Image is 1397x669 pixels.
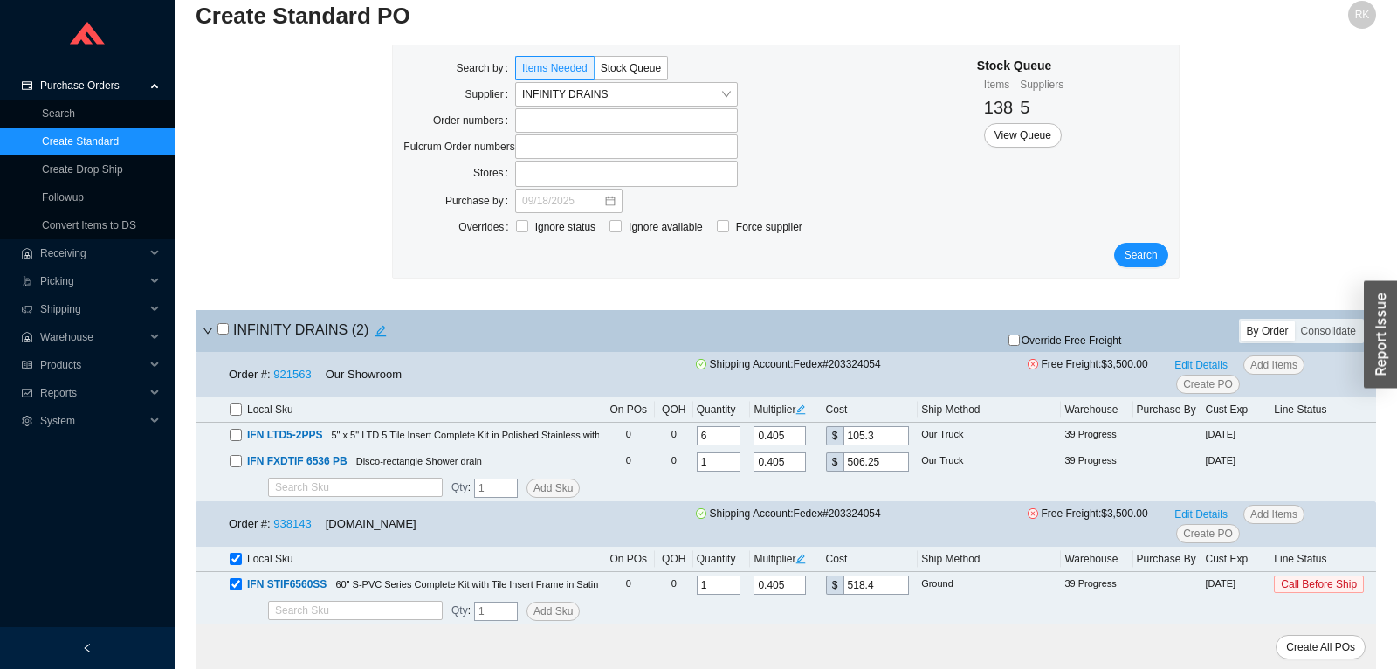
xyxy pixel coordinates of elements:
span: close-circle [1028,359,1038,369]
div: $ [826,426,843,445]
td: 0 [655,449,693,475]
button: Search [1114,243,1168,267]
span: INFINITY DRAINS [522,83,731,106]
a: Followup [42,191,84,203]
td: Ground [918,572,1061,598]
span: Ignore status [528,218,602,236]
label: Supplier: [465,82,515,107]
span: edit [795,404,806,415]
button: Add Items [1243,505,1304,524]
span: Call Before Ship [1274,576,1364,593]
span: Disco-rectangle Shower drain [356,456,482,466]
div: $ [826,576,843,595]
span: Shipping Account: Fedex # 203324054 [696,505,888,543]
span: Search [1125,246,1158,264]
th: Line Status [1270,547,1376,572]
th: Ship Method [918,547,1061,572]
span: close-circle [1028,508,1038,519]
span: check-circle [696,508,706,519]
span: Purchase Orders [40,72,145,100]
th: Quantity [693,397,751,423]
span: RK [1355,1,1370,29]
span: Qty [451,604,468,617]
span: [DOMAIN_NAME] [326,517,416,530]
span: Our Showroom [326,368,402,381]
span: View Queue [994,127,1051,144]
th: Purchase By [1133,397,1202,423]
th: Warehouse [1061,547,1132,572]
input: 1 [474,479,518,498]
a: 938143 [273,517,311,530]
span: Items Needed [522,62,588,74]
th: Purchase By [1133,547,1202,572]
span: read [21,360,33,370]
div: By Order [1241,321,1295,341]
button: Edit Details [1167,505,1235,524]
span: Edit Details [1174,506,1228,523]
button: View Queue [984,123,1062,148]
span: Order #: [229,368,271,381]
div: Items [984,76,1013,93]
span: credit-card [21,80,33,91]
span: Ignore available [622,218,710,236]
th: On POs [602,397,655,423]
a: Create Standard [42,135,119,148]
span: Products [40,351,145,379]
span: 5 [1020,98,1029,117]
th: Cust Exp [1201,397,1270,423]
span: $3,500.00 [1101,358,1147,370]
span: setting [21,416,33,426]
span: Force supplier [729,218,809,236]
td: 39 Progress [1061,423,1132,449]
span: edit [795,554,806,564]
span: Shipping Account: Fedex # 203324054 [696,355,888,394]
a: Search [42,107,75,120]
td: 0 [602,572,655,598]
button: Edit Details [1167,355,1235,375]
th: Ship Method [918,397,1061,423]
div: Consolidate [1295,321,1362,341]
th: Cost [822,547,919,572]
span: Stock Queue [601,62,661,74]
label: Purchase by [445,189,515,213]
span: Local Sku [247,401,293,418]
span: Override Free Freight [1022,335,1122,346]
span: ( 2 ) [352,322,369,337]
input: 09/18/2025 [522,192,603,210]
th: On POs [602,547,655,572]
h2: Create Standard PO [196,1,1081,31]
div: $ [826,452,843,472]
th: Quantity [693,547,751,572]
td: 0 [655,572,693,598]
a: Convert Items to DS [42,219,136,231]
span: check-circle [696,359,706,369]
span: Shipping [40,295,145,323]
th: Warehouse [1061,397,1132,423]
span: Local Sku [247,550,293,568]
span: edit [369,325,392,337]
span: IFN FXDTIF 6536 PB [247,455,348,467]
button: edit [368,319,393,343]
td: 39 Progress [1061,572,1132,598]
th: QOH [655,547,693,572]
div: Multiplier [754,401,818,418]
input: Override Free Freight [1008,334,1020,346]
label: Search by [457,56,515,80]
th: Cost [822,397,919,423]
td: 39 Progress [1061,449,1132,475]
span: IFN LTD5-2PPS [247,429,322,441]
span: 5" x 5" LTD 5 Tile Insert Complete Kit in Polished Stainless with PVC Drain Body, 2" Outlet [331,430,714,440]
label: Stores [473,161,515,185]
button: Add Items [1243,355,1304,375]
span: 60" S-PVC Series Complete Kit with Tile Insert Frame in Satin Stainless [335,579,640,590]
span: fund [21,388,33,398]
span: Reports [40,379,145,407]
label: Fulcrum Order numbers [403,134,515,159]
span: Edit Details [1174,356,1228,374]
label: Overrides [458,215,515,239]
span: System [40,407,145,435]
span: Create All POs [1286,638,1355,656]
td: [DATE] [1201,423,1270,449]
td: 0 [602,449,655,475]
span: Warehouse [40,323,145,351]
